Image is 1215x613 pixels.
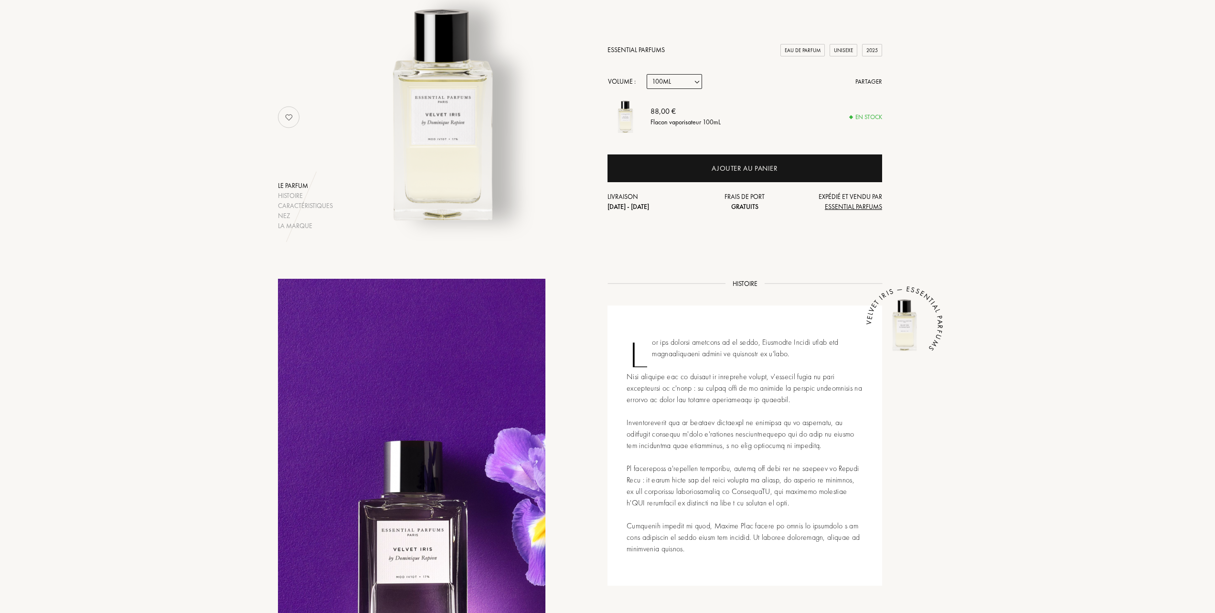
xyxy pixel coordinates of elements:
[862,44,882,57] div: 2025
[278,201,333,211] div: Caractéristiques
[830,44,857,57] div: Unisexe
[278,191,333,201] div: Histoire
[279,108,298,127] img: no_like_p.png
[650,106,721,117] div: 88,00 €
[790,192,882,212] div: Expédié et vendu par
[650,117,721,127] div: Flacon vaporisateur 100mL
[850,112,882,122] div: En stock
[278,221,333,231] div: La marque
[607,306,882,586] div: Lor ips dolorsi ametcons ad el seddo, Eiusmodte Incidi utlab etd magnaaliquaeni admini ve quisnos...
[712,163,778,174] div: Ajouter au panier
[699,192,791,212] div: Frais de port
[876,296,933,353] img: Velvet Iris
[278,211,333,221] div: Nez
[278,181,333,191] div: Le parfum
[825,202,882,211] span: Essential Parfums
[607,202,649,211] span: [DATE] - [DATE]
[607,99,643,134] img: Velvet Iris Essential Parfums
[780,44,825,57] div: Eau de Parfum
[855,77,882,87] div: Partager
[607,45,665,54] a: Essential Parfums
[607,74,641,89] div: Volume :
[731,202,758,211] span: Gratuits
[607,192,699,212] div: Livraison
